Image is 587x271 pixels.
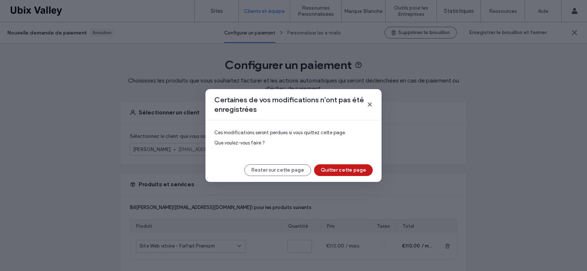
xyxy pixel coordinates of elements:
[314,164,373,176] button: Quitter cette page
[214,129,373,136] span: Ces modifications seront perdues si vous quittez cette page.
[214,136,373,150] span: Que voulez-vous faire ?
[214,95,367,114] span: Certaines de vos modifications n'ont pas été enregistrées
[244,164,311,176] button: Rester sur cette page
[17,5,31,12] span: Aide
